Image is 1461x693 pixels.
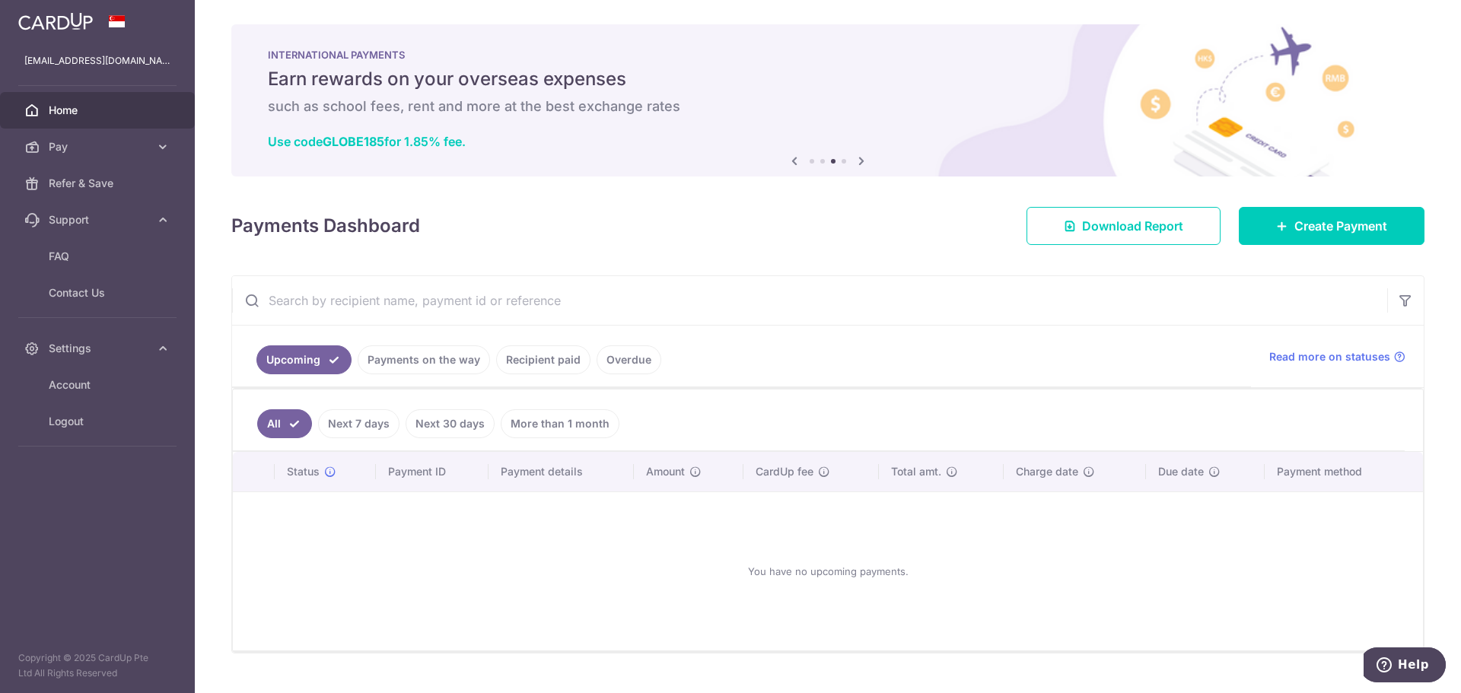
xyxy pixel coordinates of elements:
span: Help [34,11,65,24]
a: Use codeGLOBE185for 1.85% fee. [268,134,466,149]
a: All [257,409,312,438]
span: Create Payment [1294,217,1387,235]
span: Support [49,212,149,227]
h6: such as school fees, rent and more at the best exchange rates [268,97,1388,116]
iframe: Opens a widget where you can find more information [1364,647,1446,685]
span: Amount [646,464,685,479]
div: You have no upcoming payments. [251,504,1405,638]
span: Charge date [1016,464,1078,479]
p: [EMAIL_ADDRESS][DOMAIN_NAME] [24,53,170,68]
span: CardUp fee [756,464,813,479]
span: Contact Us [49,285,149,300]
a: Upcoming [256,345,352,374]
a: Next 30 days [406,409,495,438]
span: Download Report [1082,217,1183,235]
a: Overdue [597,345,661,374]
a: More than 1 month [501,409,619,438]
span: Pay [49,139,149,154]
a: Next 7 days [318,409,399,438]
a: Recipient paid [496,345,590,374]
h4: Payments Dashboard [231,212,420,240]
input: Search by recipient name, payment id or reference [232,276,1387,325]
img: International Payment Banner [231,24,1424,176]
span: Refer & Save [49,176,149,191]
th: Payment method [1265,452,1423,491]
img: CardUp [18,12,93,30]
span: Status [287,464,320,479]
a: Read more on statuses [1269,349,1405,364]
span: Due date [1158,464,1204,479]
th: Payment ID [376,452,489,491]
b: GLOBE185 [323,134,384,149]
span: FAQ [49,249,149,264]
p: INTERNATIONAL PAYMENTS [268,49,1388,61]
a: Download Report [1027,207,1221,245]
h5: Earn rewards on your overseas expenses [268,67,1388,91]
span: Read more on statuses [1269,349,1390,364]
th: Payment details [489,452,635,491]
a: Create Payment [1239,207,1424,245]
span: Logout [49,414,149,429]
a: Payments on the way [358,345,490,374]
span: Account [49,377,149,393]
span: Home [49,103,149,118]
span: Settings [49,341,149,356]
span: Total amt. [891,464,941,479]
